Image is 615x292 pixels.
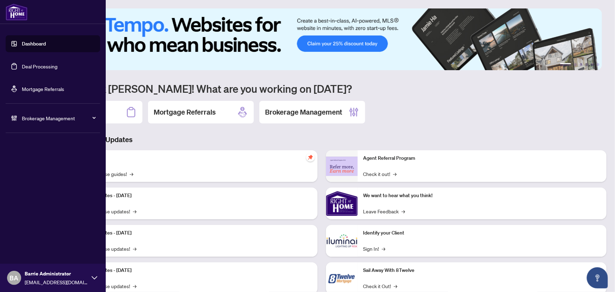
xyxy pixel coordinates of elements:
[37,8,602,70] img: Slide 0
[22,86,64,92] a: Mortgage Referrals
[326,225,358,257] img: Identify your Client
[265,107,342,117] h2: Brokerage Management
[37,135,607,145] h3: Brokerage & Industry Updates
[130,170,133,178] span: →
[585,63,588,66] button: 4
[25,270,88,278] span: Barrie Administrator
[326,188,358,219] img: We want to hear what you think!
[326,157,358,176] img: Agent Referral Program
[591,63,594,66] button: 5
[25,278,88,286] span: [EMAIL_ADDRESS][DOMAIN_NAME]
[154,107,216,117] h2: Mortgage Referrals
[133,245,136,253] span: →
[393,170,397,178] span: →
[363,245,386,253] a: Sign In!→
[74,229,312,237] p: Platform Updates - [DATE]
[133,282,136,290] span: →
[363,154,601,162] p: Agent Referral Program
[74,267,312,274] p: Platform Updates - [DATE]
[306,153,315,162] span: pushpin
[37,82,607,95] h1: Welcome back [PERSON_NAME]! What are you working on [DATE]?
[402,207,405,215] span: →
[133,207,136,215] span: →
[363,192,601,200] p: We want to hear what you think!
[363,267,601,274] p: Sail Away With 8Twelve
[22,114,95,122] span: Brokerage Management
[580,63,583,66] button: 3
[363,229,601,237] p: Identify your Client
[587,267,608,288] button: Open asap
[22,63,57,69] a: Deal Processing
[394,282,398,290] span: →
[6,4,27,20] img: logo
[74,192,312,200] p: Platform Updates - [DATE]
[574,63,577,66] button: 2
[363,170,397,178] a: Check it out!→
[597,63,599,66] button: 6
[560,63,571,66] button: 1
[22,41,46,47] a: Dashboard
[363,282,398,290] a: Check it Out!→
[10,273,19,283] span: BA
[382,245,386,253] span: →
[363,207,405,215] a: Leave Feedback→
[74,154,312,162] p: Self-Help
